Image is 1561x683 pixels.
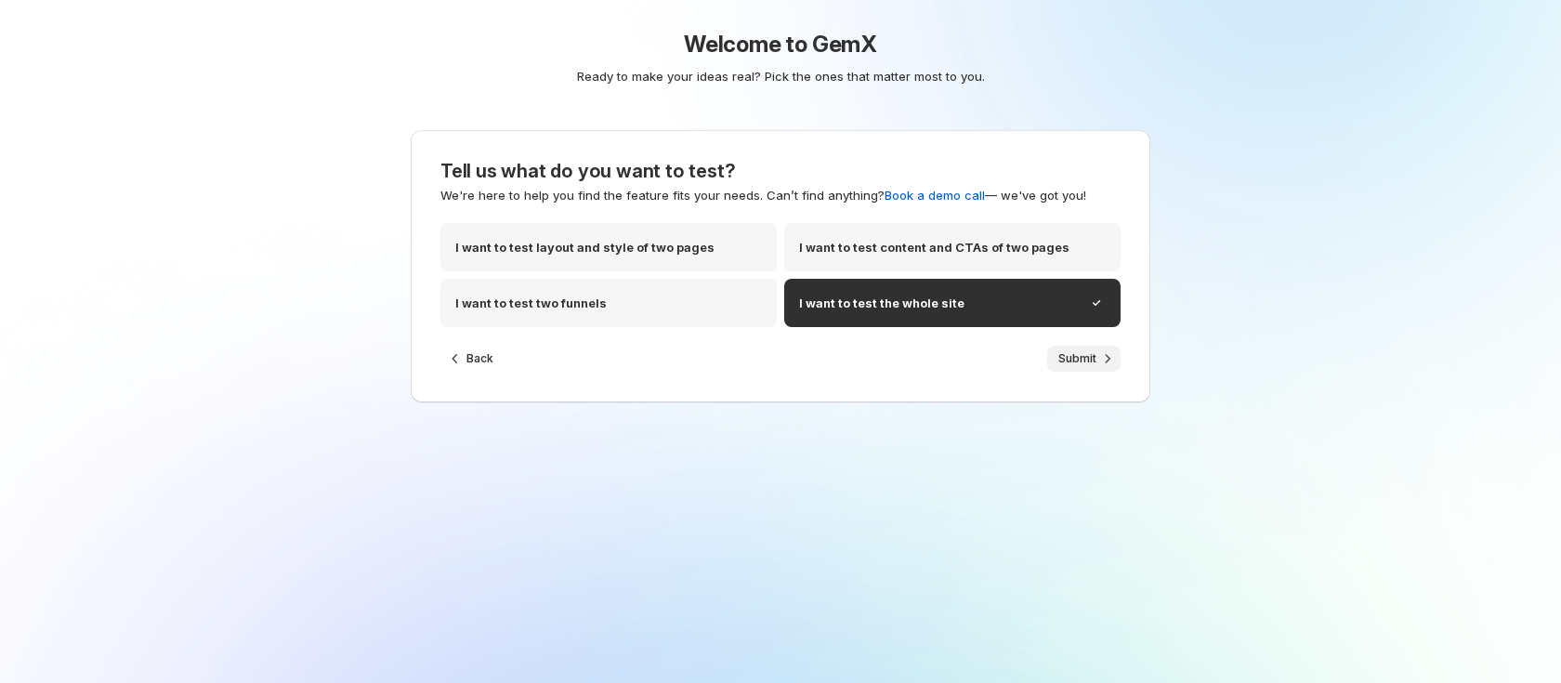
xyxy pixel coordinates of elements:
[799,238,1069,256] p: I want to test content and CTAs of two pages
[885,188,985,203] a: Book a demo call
[440,188,1086,203] span: We're here to help you find the feature fits your needs. Can’t find anything? — we've got you!
[1047,346,1121,372] button: Submit
[455,294,607,312] p: I want to test two funnels
[799,294,964,312] p: I want to test the whole site
[1058,351,1096,366] span: Submit
[440,346,505,372] button: Back
[440,160,1121,182] h3: Tell us what do you want to test?
[455,238,715,256] p: I want to test layout and style of two pages
[466,351,493,366] span: Back
[339,30,1222,59] h1: Welcome to GemX
[347,67,1214,85] p: Ready to make your ideas real? Pick the ones that matter most to you.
